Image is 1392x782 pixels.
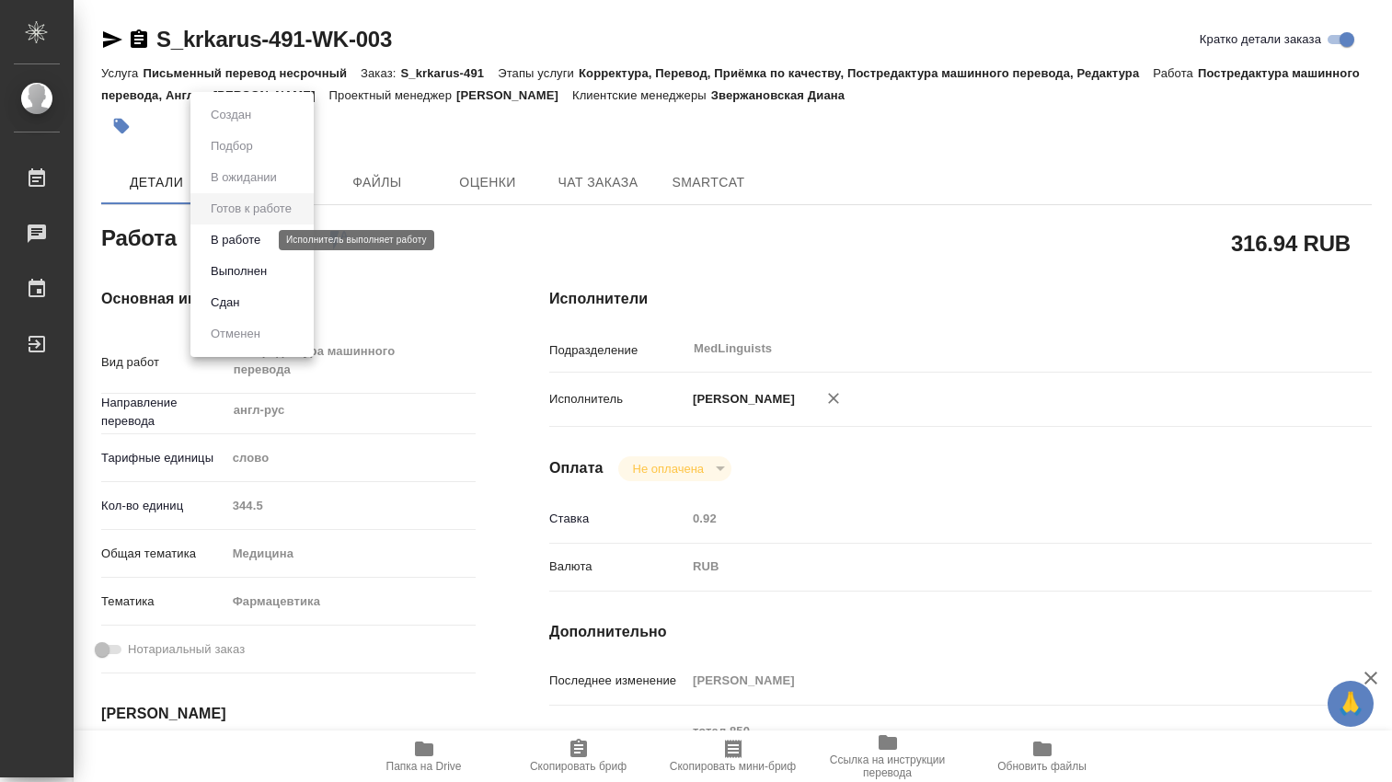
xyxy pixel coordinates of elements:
button: Подбор [205,136,259,156]
button: Выполнен [205,261,272,282]
button: Создан [205,105,257,125]
button: Сдан [205,293,245,313]
button: Отменен [205,324,266,344]
button: В ожидании [205,167,282,188]
button: Готов к работе [205,199,297,219]
button: В работе [205,230,266,250]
